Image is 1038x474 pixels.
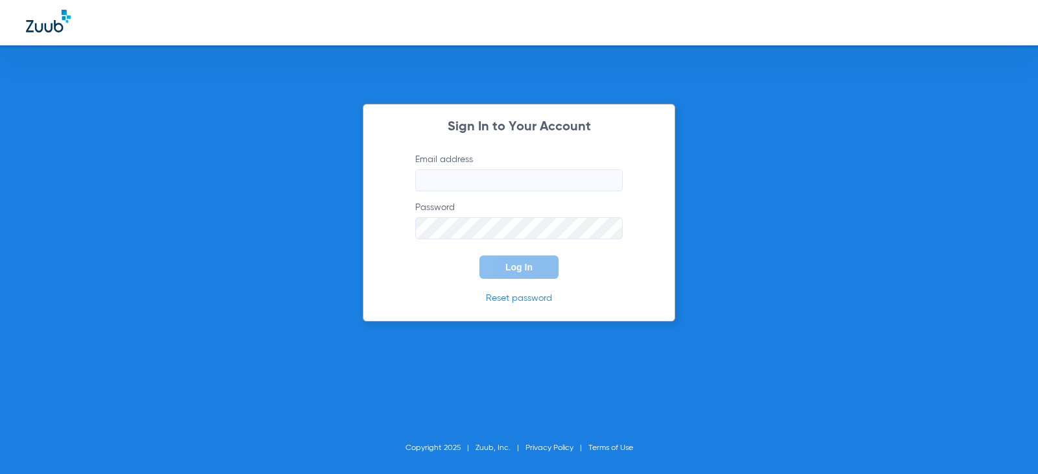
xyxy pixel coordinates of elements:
[26,10,71,32] img: Zuub Logo
[476,442,525,455] li: Zuub, Inc.
[415,169,623,191] input: Email address
[396,121,642,134] h2: Sign In to Your Account
[973,412,1038,474] iframe: Chat Widget
[486,294,552,303] a: Reset password
[405,442,476,455] li: Copyright 2025
[415,153,623,191] label: Email address
[415,217,623,239] input: Password
[479,255,559,279] button: Log In
[415,201,623,239] label: Password
[525,444,573,452] a: Privacy Policy
[588,444,633,452] a: Terms of Use
[505,262,533,272] span: Log In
